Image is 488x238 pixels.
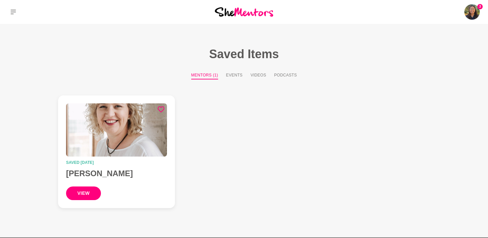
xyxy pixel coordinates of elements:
button: Mentors (1) [191,72,218,79]
button: Podcasts [274,72,297,79]
time: Saved [DATE] [66,161,167,165]
a: Annie Reyes3 [464,4,480,20]
h1: Saved Items [42,47,446,61]
button: Events [226,72,243,79]
img: Annie Reyes [464,4,480,20]
img: Deborah Daly [66,103,167,157]
a: Deborah DalySaved [DATE][PERSON_NAME]view [58,95,175,208]
img: She Mentors Logo [215,7,273,16]
h4: [PERSON_NAME] [66,169,167,178]
button: Videos [251,72,266,79]
span: 3 [477,4,483,9]
button: view [66,186,101,200]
